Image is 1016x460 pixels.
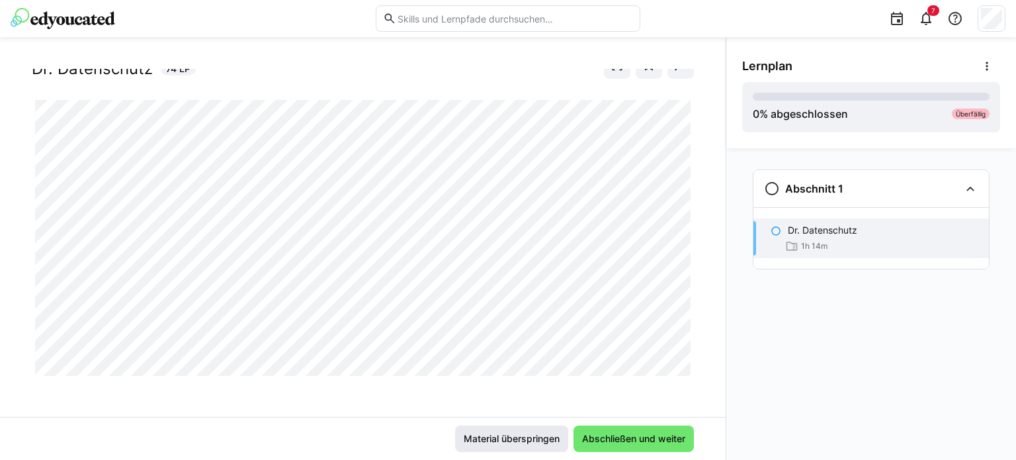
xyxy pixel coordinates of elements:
[32,59,153,79] h2: Dr. Datenschutz
[742,59,792,73] span: Lernplan
[396,13,633,24] input: Skills und Lernpfade durchsuchen…
[931,7,935,15] span: 7
[753,106,848,122] div: % abgeschlossen
[580,432,687,445] span: Abschließen und weiter
[753,107,759,120] span: 0
[462,432,562,445] span: Material überspringen
[952,109,990,119] div: Überfällig
[801,241,827,252] span: 1h 14m
[573,426,694,452] button: Abschließen und weiter
[788,224,857,237] p: Dr. Datenschutz
[785,182,843,195] h3: Abschnitt 1
[166,62,190,75] span: 74 LP
[455,426,568,452] button: Material überspringen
